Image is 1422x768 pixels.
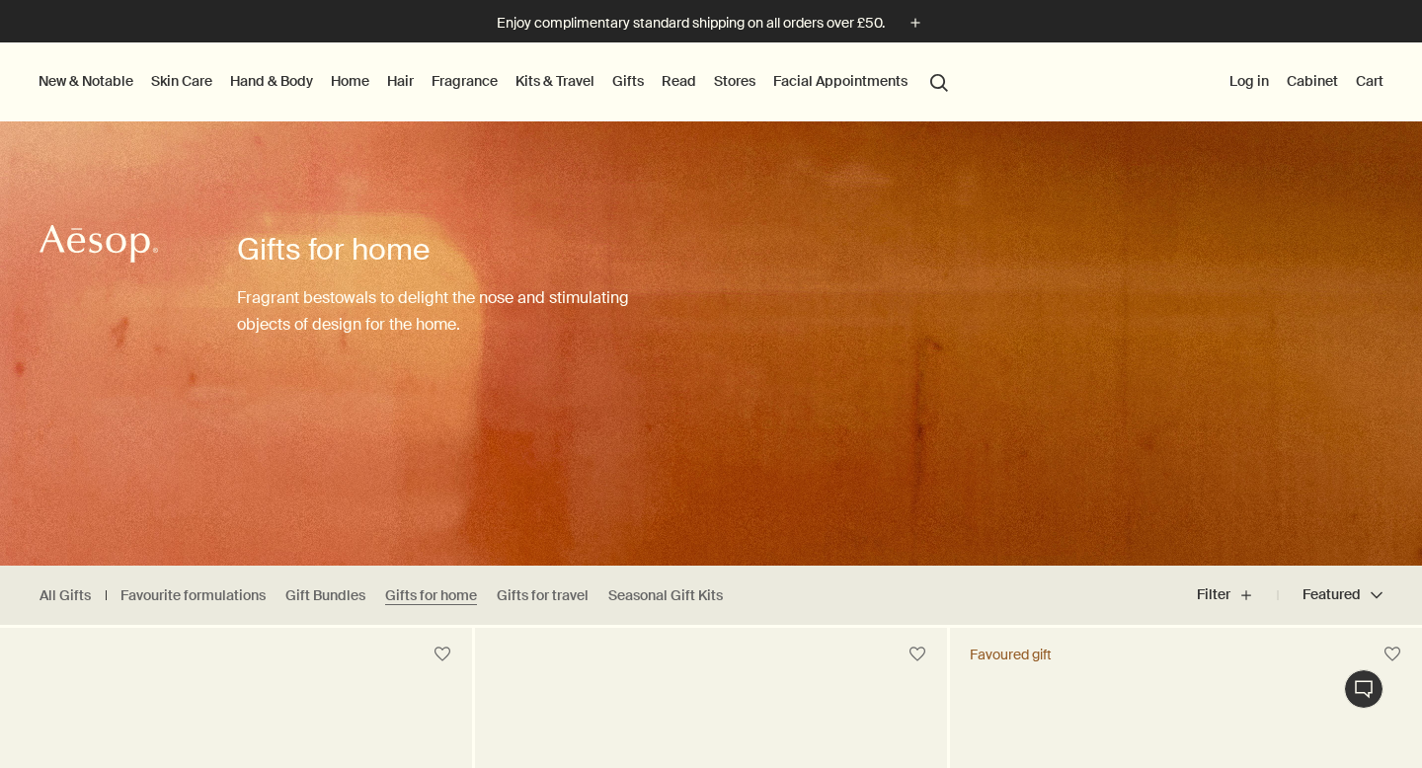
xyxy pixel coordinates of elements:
button: Stores [710,68,759,94]
a: Home [327,68,373,94]
a: All Gifts [39,586,91,605]
nav: supplementary [1225,42,1387,121]
a: Seasonal Gift Kits [608,586,723,605]
button: Featured [1278,572,1382,619]
button: Cart [1352,68,1387,94]
a: Gift Bundles [285,586,365,605]
p: Enjoy complimentary standard shipping on all orders over £50. [497,13,885,34]
a: Gifts [608,68,648,94]
svg: Aesop [39,224,158,264]
a: Hair [383,68,418,94]
a: Aesop [35,219,163,273]
button: New & Notable [35,68,137,94]
a: Cabinet [1283,68,1342,94]
a: Gifts for travel [497,586,589,605]
a: Kits & Travel [512,68,598,94]
a: Read [658,68,700,94]
p: Fragrant bestowals to delight the nose and stimulating objects of design for the home. [237,284,632,338]
button: Enjoy complimentary standard shipping on all orders over £50. [497,12,926,35]
a: Gifts for home [385,586,477,605]
nav: primary [35,42,957,121]
a: Favourite formulations [120,586,266,605]
h1: Gifts for home [237,230,632,269]
button: Save to cabinet [425,637,460,672]
button: Live Assistance [1344,669,1383,709]
button: Open search [921,62,957,100]
a: Hand & Body [226,68,317,94]
button: Save to cabinet [1375,637,1410,672]
button: Save to cabinet [900,637,935,672]
button: Log in [1225,68,1273,94]
a: Skin Care [147,68,216,94]
button: Filter [1197,572,1278,619]
a: Facial Appointments [769,68,911,94]
a: Fragrance [428,68,502,94]
div: Favoured gift [970,646,1052,663]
